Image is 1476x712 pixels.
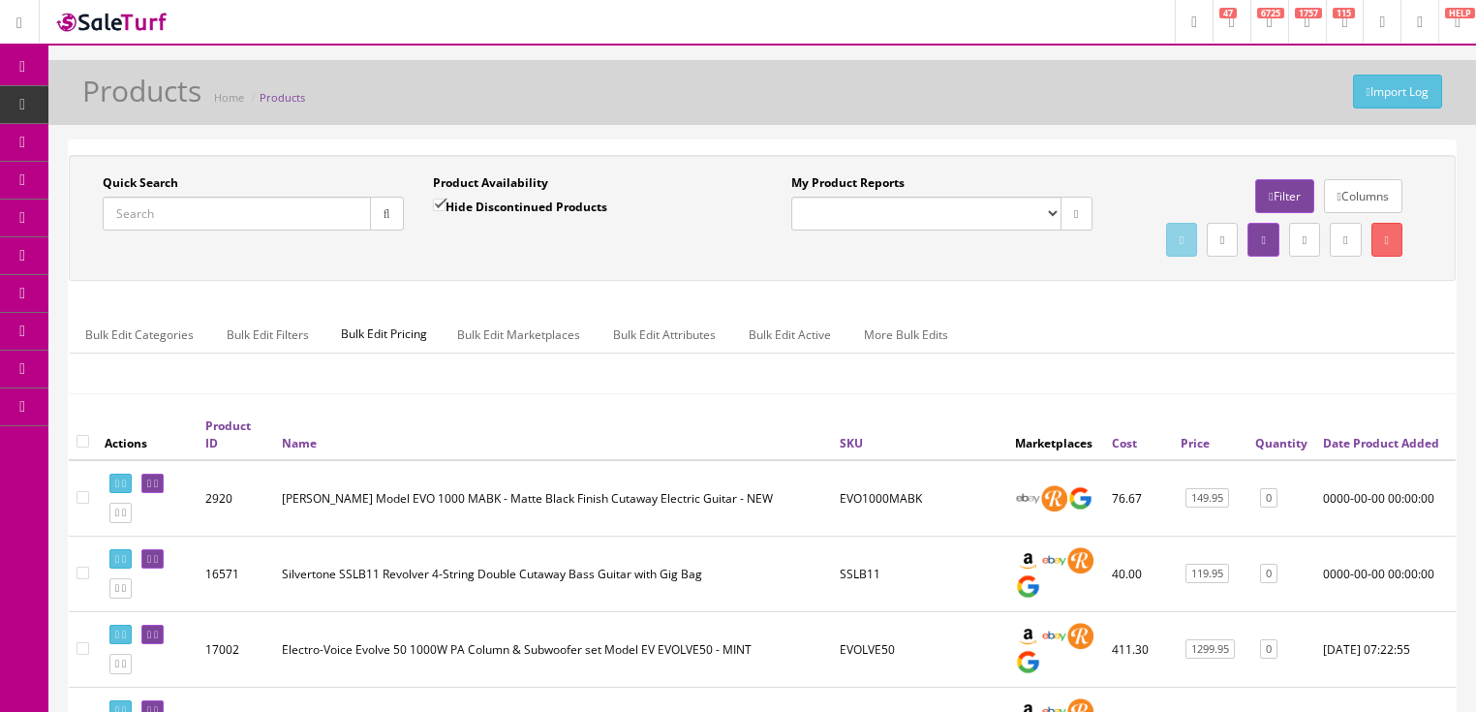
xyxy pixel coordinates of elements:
[733,316,846,354] a: Bulk Edit Active
[82,75,201,107] h1: Products
[1255,435,1307,451] a: Quantity
[1015,573,1041,600] img: google_shopping
[1295,8,1322,18] span: 1757
[198,536,273,611] td: 16571
[1260,639,1277,660] a: 0
[1260,488,1277,509] a: 0
[1333,8,1355,18] span: 115
[198,611,273,687] td: 17002
[1067,623,1093,649] img: reverb
[1185,488,1229,509] a: 149.95
[1219,8,1237,18] span: 47
[848,316,964,354] a: More Bulk Edits
[70,316,209,354] a: Bulk Edit Categories
[97,410,198,459] th: Actions
[1112,435,1137,451] a: Cost
[1185,639,1235,660] a: 1299.95
[1067,485,1093,511] img: google_shopping
[1015,485,1041,511] img: ebay
[54,9,170,35] img: SaleTurf
[1015,547,1041,573] img: amazon
[433,199,446,211] input: Hide Discontinued Products
[1257,8,1284,18] span: 6725
[1041,547,1067,573] img: ebay
[832,536,1007,611] td: SSLB11
[433,197,607,216] label: Hide Discontinued Products
[274,536,832,611] td: Silvertone SSLB11 Revolver 4-String Double Cutaway Bass Guitar with Gig Bag
[433,174,548,192] label: Product Availability
[1315,460,1456,537] td: 0000-00-00 00:00:00
[1445,8,1475,18] span: HELP
[1007,410,1104,459] th: Marketplaces
[1185,564,1229,584] a: 119.95
[598,316,731,354] a: Bulk Edit Attributes
[1104,536,1173,611] td: 40.00
[1104,460,1173,537] td: 76.67
[260,90,305,105] a: Products
[1041,485,1067,511] img: reverb
[1104,611,1173,687] td: 411.30
[326,316,442,353] span: Bulk Edit Pricing
[791,174,905,192] label: My Product Reports
[214,90,244,105] a: Home
[205,418,251,450] a: Product ID
[1015,623,1041,649] img: amazon
[832,611,1007,687] td: EVOLVE50
[1323,435,1439,451] a: Date Product Added
[442,316,596,354] a: Bulk Edit Marketplaces
[198,460,273,537] td: 2920
[211,316,324,354] a: Bulk Edit Filters
[1067,547,1093,573] img: reverb
[274,611,832,687] td: Electro-Voice Evolve 50 1000W PA Column & Subwoofer set Model EV EVOLVE50 - MINT
[1324,179,1402,213] a: Columns
[840,435,863,451] a: SKU
[103,174,178,192] label: Quick Search
[103,197,371,231] input: Search
[1041,623,1067,649] img: ebay
[1015,649,1041,675] img: google_shopping
[274,460,832,537] td: Dean Model EVO 1000 MABK - Matte Black Finish Cutaway Electric Guitar - NEW
[1315,611,1456,687] td: 2018-09-06 07:22:55
[1315,536,1456,611] td: 0000-00-00 00:00:00
[832,460,1007,537] td: EVO1000MABK
[1255,179,1313,213] a: Filter
[1260,564,1277,584] a: 0
[282,435,317,451] a: Name
[1353,75,1442,108] a: Import Log
[1181,435,1210,451] a: Price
